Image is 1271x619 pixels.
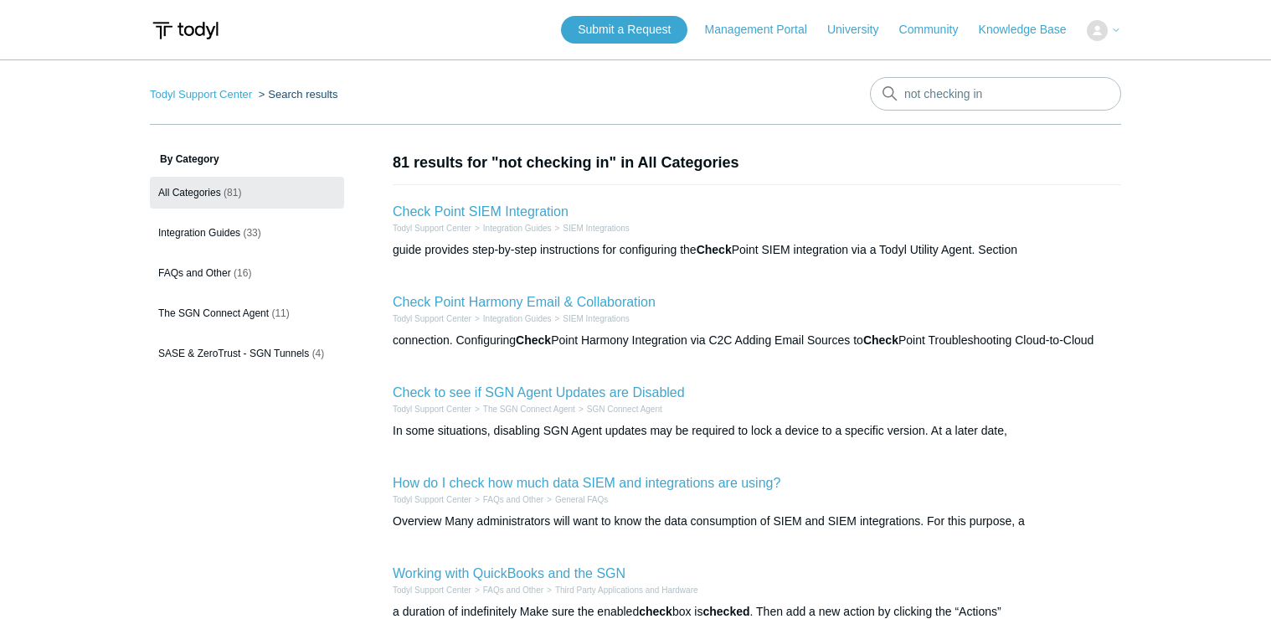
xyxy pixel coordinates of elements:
a: FAQs and Other (16) [150,257,344,289]
span: The SGN Connect Agent [158,307,269,319]
a: Community [899,21,975,39]
input: Search [870,77,1121,111]
li: SIEM Integrations [552,312,630,325]
a: How do I check how much data SIEM and integrations are using? [393,476,780,490]
a: Todyl Support Center [393,585,471,595]
em: Check [863,333,898,347]
li: Todyl Support Center [393,493,471,506]
span: Integration Guides [158,227,240,239]
div: connection. Configuring Point Harmony Integration via C2C Adding Email Sources to Point Troublesh... [393,332,1121,349]
em: checked [702,605,749,618]
li: SGN Connect Agent [575,403,662,415]
li: General FAQs [543,493,608,506]
div: In some situations, disabling SGN Agent updates may be required to lock a device to a specific ve... [393,422,1121,440]
a: Knowledge Base [979,21,1083,39]
a: Integration Guides [483,224,552,233]
a: Todyl Support Center [393,405,471,414]
li: Integration Guides [471,222,552,235]
a: Management Portal [705,21,824,39]
span: (81) [224,187,241,199]
a: SIEM Integrations [563,224,629,233]
a: SASE & ZeroTrust - SGN Tunnels (4) [150,338,344,369]
span: All Categories [158,187,221,199]
li: Todyl Support Center [393,222,471,235]
span: (4) [312,348,325,359]
a: General FAQs [555,495,608,504]
a: SIEM Integrations [563,314,629,323]
em: Check [516,333,551,347]
a: Todyl Support Center [393,495,471,504]
a: University [827,21,895,39]
a: Check Point SIEM Integration [393,204,569,219]
a: Integration Guides (33) [150,217,344,249]
a: Todyl Support Center [150,88,252,101]
a: FAQs and Other [483,495,543,504]
a: Third Party Applications and Hardware [555,585,698,595]
em: Check [697,243,732,256]
a: Integration Guides [483,314,552,323]
em: check [639,605,672,618]
li: FAQs and Other [471,493,543,506]
li: Integration Guides [471,312,552,325]
li: Todyl Support Center [393,403,471,415]
li: Todyl Support Center [393,312,471,325]
span: FAQs and Other [158,267,231,279]
span: SASE & ZeroTrust - SGN Tunnels [158,348,309,359]
li: Todyl Support Center [150,88,255,101]
span: (11) [271,307,289,319]
a: Check Point Harmony Email & Collaboration [393,295,656,309]
a: Check to see if SGN Agent Updates are Disabled [393,385,685,400]
a: Todyl Support Center [393,224,471,233]
h1: 81 results for "not checking in" in All Categories [393,152,1121,174]
li: Search results [255,88,338,101]
span: (16) [234,267,251,279]
li: SIEM Integrations [552,222,630,235]
li: FAQs and Other [471,584,543,596]
a: Submit a Request [561,16,687,44]
a: The SGN Connect Agent (11) [150,297,344,329]
img: Todyl Support Center Help Center home page [150,15,221,46]
a: SGN Connect Agent [587,405,662,414]
a: The SGN Connect Agent [483,405,575,414]
li: Third Party Applications and Hardware [543,584,697,596]
a: All Categories (81) [150,177,344,209]
div: guide provides step-by-step instructions for configuring the Point SIEM integration via a Todyl U... [393,241,1121,259]
a: FAQs and Other [483,585,543,595]
a: Working with QuickBooks and the SGN [393,566,625,580]
div: Overview Many administrators will want to know the data consumption of SIEM and SIEM integrations... [393,513,1121,530]
h3: By Category [150,152,344,167]
li: Todyl Support Center [393,584,471,596]
a: Todyl Support Center [393,314,471,323]
span: (33) [243,227,260,239]
li: The SGN Connect Agent [471,403,575,415]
